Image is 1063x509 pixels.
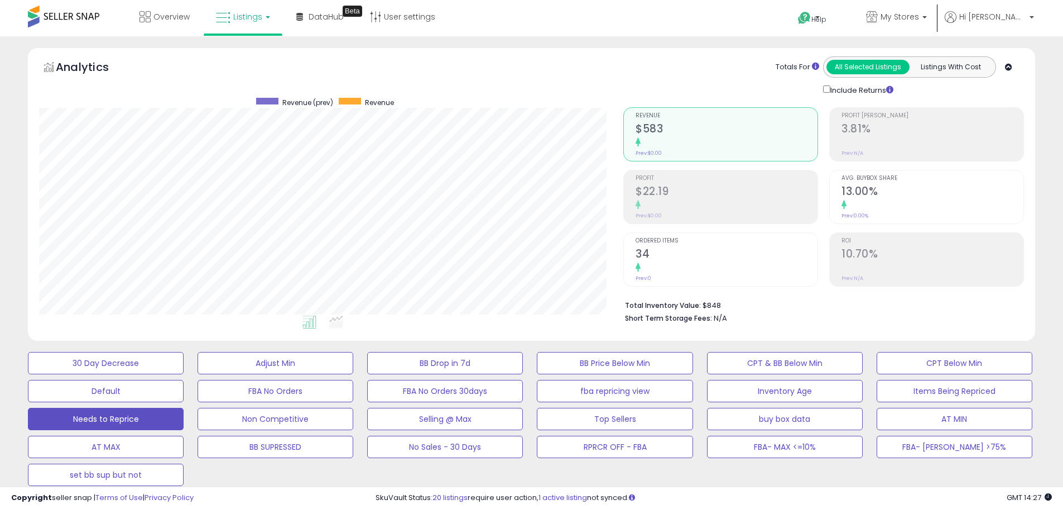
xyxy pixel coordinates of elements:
span: N/A [714,313,727,324]
h2: $22.19 [636,185,817,200]
span: Ordered Items [636,238,817,244]
small: Prev: $0.00 [636,150,662,156]
h5: Analytics [56,59,131,78]
button: Adjust Min [198,352,353,374]
button: FBA- [PERSON_NAME] >75% [877,436,1032,458]
button: fba repricing view [537,380,692,402]
button: All Selected Listings [826,60,910,74]
small: Prev: 0 [636,275,651,282]
a: Help [789,3,848,36]
h2: 3.81% [841,122,1023,137]
span: Profit [PERSON_NAME] [841,113,1023,119]
i: Get Help [797,11,811,25]
span: Revenue [365,98,394,107]
button: BB Drop in 7d [367,352,523,374]
span: 2025-09-8 14:27 GMT [1007,492,1052,503]
span: Avg. Buybox Share [841,175,1023,182]
div: Tooltip anchor [343,6,362,17]
small: Prev: $0.00 [636,212,662,219]
button: 30 Day Decrease [28,352,184,374]
li: $848 [625,298,1016,311]
h2: 34 [636,248,817,263]
button: set bb sup but not [28,464,184,486]
small: Prev: N/A [841,150,863,156]
button: FBA- MAX <=10% [707,436,863,458]
h2: 10.70% [841,248,1023,263]
button: Items Being Repriced [877,380,1032,402]
button: RPRCR OFF - FBA [537,436,692,458]
strong: Copyright [11,492,52,503]
span: ROI [841,238,1023,244]
a: Hi [PERSON_NAME] [945,11,1034,36]
button: FBA No Orders [198,380,353,402]
button: Top Sellers [537,408,692,430]
button: CPT & BB Below Min [707,352,863,374]
b: Short Term Storage Fees: [625,313,712,323]
button: buy box data [707,408,863,430]
small: Prev: N/A [841,275,863,282]
span: Profit [636,175,817,182]
button: BB Price Below Min [537,352,692,374]
div: Totals For [776,62,819,73]
h2: $583 [636,122,817,137]
button: AT MAX [28,436,184,458]
button: Listings With Cost [909,60,992,74]
span: Listings [233,11,262,22]
a: 20 listings [432,492,468,503]
span: DataHub [309,11,344,22]
a: Terms of Use [95,492,143,503]
span: Revenue [636,113,817,119]
button: CPT Below Min [877,352,1032,374]
div: seller snap | | [11,493,194,503]
h2: 13.00% [841,185,1023,200]
button: BB SUPRESSED [198,436,353,458]
button: AT MIN [877,408,1032,430]
button: No Sales - 30 Days [367,436,523,458]
button: Non Competitive [198,408,353,430]
a: Privacy Policy [145,492,194,503]
span: Overview [153,11,190,22]
a: 1 active listing [538,492,587,503]
button: FBA No Orders 30days [367,380,523,402]
div: Include Returns [815,83,907,96]
span: Help [811,15,826,24]
span: Revenue (prev) [282,98,333,107]
span: My Stores [881,11,919,22]
button: Needs to Reprice [28,408,184,430]
b: Total Inventory Value: [625,301,701,310]
button: Selling @ Max [367,408,523,430]
button: Default [28,380,184,402]
span: Hi [PERSON_NAME] [959,11,1026,22]
button: Inventory Age [707,380,863,402]
div: SkuVault Status: require user action, not synced. [376,493,1052,503]
small: Prev: 0.00% [841,212,868,219]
